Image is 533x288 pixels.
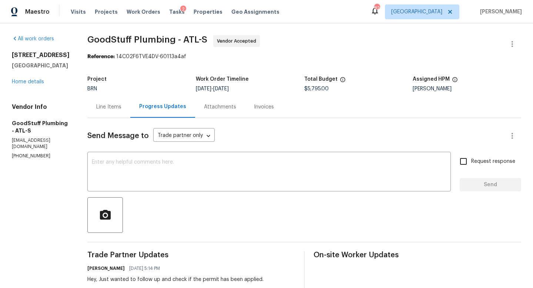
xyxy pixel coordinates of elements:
[139,103,186,110] div: Progress Updates
[471,158,515,165] span: Request response
[71,8,86,16] span: Visits
[217,37,259,45] span: Vendor Accepted
[87,53,521,60] div: 14C02F6TVE4DV-60113a4af
[204,103,236,111] div: Attachments
[254,103,274,111] div: Invoices
[12,137,70,150] p: [EMAIL_ADDRESS][DOMAIN_NAME]
[12,62,70,69] h5: [GEOGRAPHIC_DATA]
[25,8,50,16] span: Maestro
[196,77,249,82] h5: Work Order Timeline
[96,103,121,111] div: Line Items
[477,8,522,16] span: [PERSON_NAME]
[196,86,211,91] span: [DATE]
[87,276,264,283] div: Hey, Just wanted to follow up and check if the permit has been applied.
[12,36,54,41] a: All work orders
[153,130,215,142] div: Trade partner only
[87,265,125,272] h6: [PERSON_NAME]
[180,6,186,13] div: 2
[304,86,329,91] span: $5,795.00
[340,77,346,86] span: The total cost of line items that have been proposed by Opendoor. This sum includes line items th...
[452,77,458,86] span: The hpm assigned to this work order.
[12,103,70,111] h4: Vendor Info
[87,77,107,82] h5: Project
[196,86,229,91] span: -
[87,86,97,91] span: BRN
[129,265,160,272] span: [DATE] 5:14 PM
[413,77,450,82] h5: Assigned HPM
[213,86,229,91] span: [DATE]
[169,9,185,14] span: Tasks
[231,8,279,16] span: Geo Assignments
[314,251,521,259] span: On-site Worker Updates
[87,54,115,59] b: Reference:
[127,8,160,16] span: Work Orders
[87,132,149,140] span: Send Message to
[95,8,118,16] span: Projects
[12,51,70,59] h2: [STREET_ADDRESS]
[12,79,44,84] a: Home details
[374,4,379,12] div: 82
[87,251,295,259] span: Trade Partner Updates
[391,8,442,16] span: [GEOGRAPHIC_DATA]
[304,77,338,82] h5: Total Budget
[12,120,70,134] h5: GoodStuff Plumbing - ATL-S
[194,8,222,16] span: Properties
[413,86,521,91] div: [PERSON_NAME]
[87,35,207,44] span: GoodStuff Plumbing - ATL-S
[12,153,70,159] p: [PHONE_NUMBER]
